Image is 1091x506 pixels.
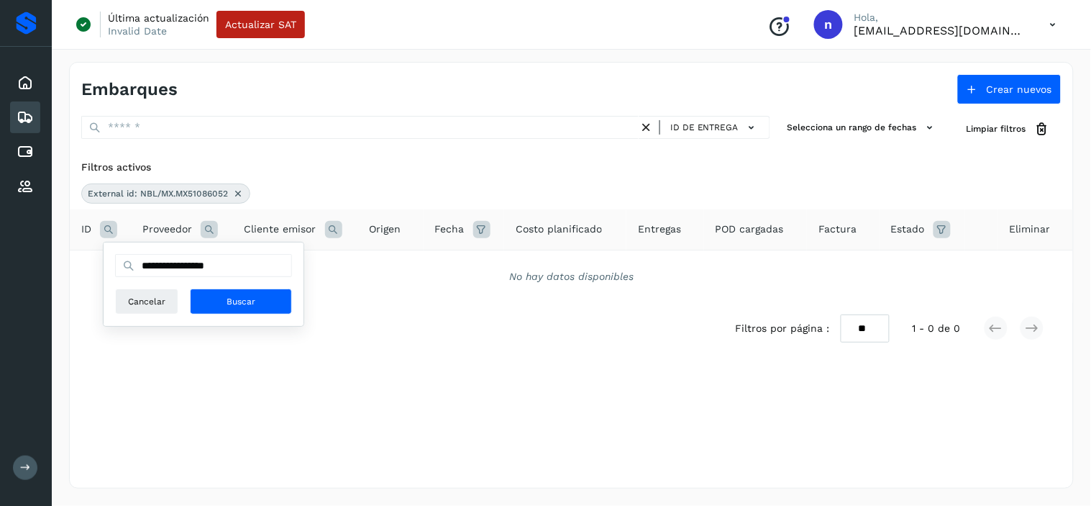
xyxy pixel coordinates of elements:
span: Eliminar [1009,222,1050,237]
button: Actualizar SAT [216,11,305,38]
div: No hay datos disponibles [88,269,1054,284]
span: Fecha [435,222,465,237]
div: Filtros activos [81,160,1062,175]
span: Proveedor [142,222,192,237]
div: Embarques [10,101,40,133]
p: Invalid Date [108,24,167,37]
span: POD cargadas [716,222,784,237]
button: Selecciona un rango de fechas [782,116,944,140]
span: Filtros por página : [735,321,829,336]
span: Estado [891,222,925,237]
span: Entregas [638,222,681,237]
div: Proveedores [10,171,40,202]
button: Crear nuevos [957,74,1062,104]
span: External id: NBL/MX.MX51086052 [88,187,228,200]
span: Limpiar filtros [967,122,1026,135]
h4: Embarques [81,79,178,100]
span: 1 - 0 de 0 [913,321,961,336]
p: Hola, [854,12,1027,24]
p: Última actualización [108,12,209,24]
span: Factura [818,222,857,237]
span: ID [81,222,91,237]
span: Origen [369,222,401,237]
span: Costo planificado [516,222,602,237]
span: ID de entrega [670,121,739,134]
div: Inicio [10,67,40,99]
span: Crear nuevos [987,84,1052,94]
span: Actualizar SAT [225,19,296,30]
button: ID de entrega [666,117,764,138]
div: External id: NBL/MX.MX51086052 [81,184,250,204]
button: Limpiar filtros [955,116,1062,143]
span: Cliente emisor [245,222,316,237]
div: Cuentas por pagar [10,136,40,168]
p: niagara+prod@solvento.mx [854,24,1027,37]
